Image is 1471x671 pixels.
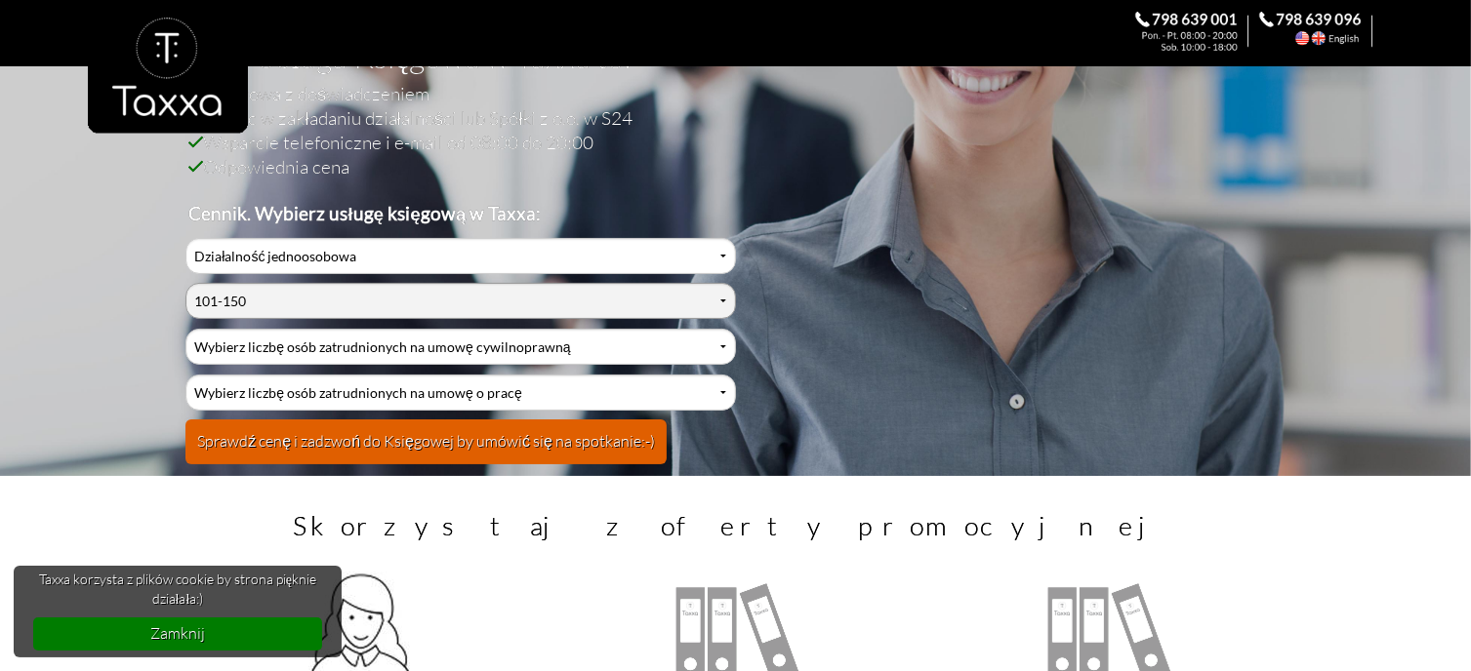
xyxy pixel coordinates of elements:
div: Call the Accountant. 798 639 096 [1259,12,1383,51]
span: Taxxa korzysta z plików cookie by strona pięknie działała:) [33,570,323,608]
div: Zadzwoń do Księgowej. 798 639 001 [1135,12,1259,51]
a: dismiss cookie message [33,617,323,650]
button: Sprawdź cenę i zadzwoń do Księgowej by umówić się na spotkanie:-) [185,419,667,464]
div: cookieconsent [14,566,342,657]
h3: Skorzystaj z oferty promocyjnej [261,509,1210,542]
div: Cennik Usług Księgowych Przyjaznej Księgowej w Biurze Rachunkowym Taxxa [185,238,735,477]
b: Cennik. Wybierz usługę księgową w Taxxa: [188,202,541,224]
